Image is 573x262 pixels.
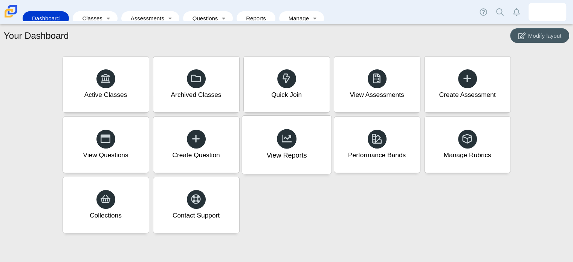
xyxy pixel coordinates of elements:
div: Performance Bands [348,150,406,160]
a: Questions [187,11,219,25]
a: Carmen School of Science & Technology [3,14,19,20]
div: View Assessments [350,90,404,100]
div: Manage Rubrics [443,150,491,160]
a: Assessments [125,11,165,25]
a: Toggle expanded [219,11,229,25]
div: Collections [90,211,122,220]
a: Toggle expanded [103,11,114,25]
a: Alerts [508,4,525,20]
a: Active Classes [63,56,149,113]
a: Quick Join [243,56,330,113]
div: Contact Support [173,211,220,220]
a: Manage Rubrics [424,116,511,173]
a: View Assessments [334,56,420,113]
div: View Reports [266,151,307,161]
a: Performance Bands [334,116,420,173]
a: Archived Classes [153,56,240,113]
a: Dashboard [26,11,65,25]
a: Classes [76,11,103,25]
a: Toggle expanded [165,11,176,25]
a: Reports [240,11,272,25]
a: julie.guenther.0zAwHu [529,3,566,21]
div: View Questions [83,150,128,160]
button: Modify layout [510,28,569,43]
a: Create Assessment [424,56,511,113]
div: Archived Classes [171,90,222,100]
a: Collections [63,177,149,233]
div: Quick Join [271,90,302,100]
a: Toggle expanded [310,11,320,25]
div: Active Classes [84,90,127,100]
a: Contact Support [153,177,240,233]
a: View Reports [241,115,332,174]
span: Modify layout [528,32,561,39]
div: Create Assessment [439,90,495,100]
a: View Questions [63,116,149,173]
h1: Your Dashboard [4,29,69,42]
a: Manage [283,11,310,25]
a: Create Question [153,116,240,173]
img: Carmen School of Science & Technology [3,3,19,19]
img: julie.guenther.0zAwHu [541,6,553,18]
div: Create Question [172,150,220,160]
